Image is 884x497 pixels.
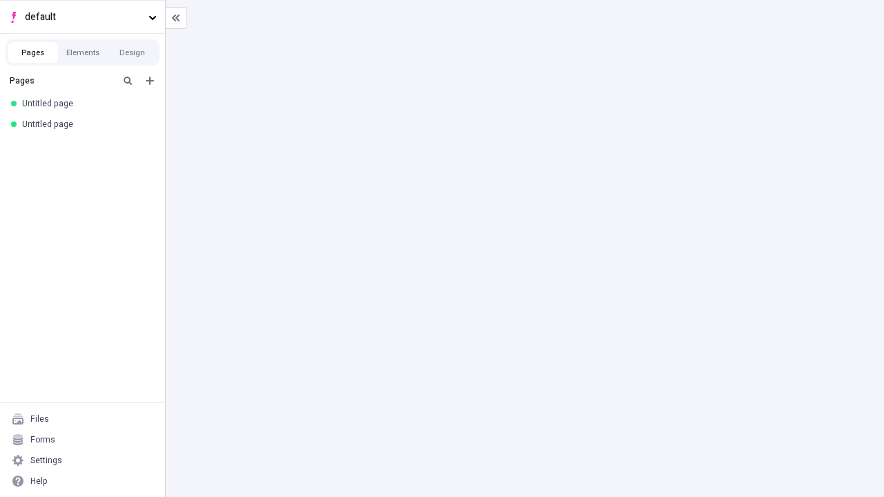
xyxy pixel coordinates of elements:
[8,42,58,63] button: Pages
[58,42,108,63] button: Elements
[30,455,62,466] div: Settings
[25,10,143,25] span: default
[30,434,55,445] div: Forms
[108,42,157,63] button: Design
[10,75,114,86] div: Pages
[30,476,48,487] div: Help
[22,98,148,109] div: Untitled page
[22,119,148,130] div: Untitled page
[142,72,158,89] button: Add new
[30,413,49,425] div: Files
